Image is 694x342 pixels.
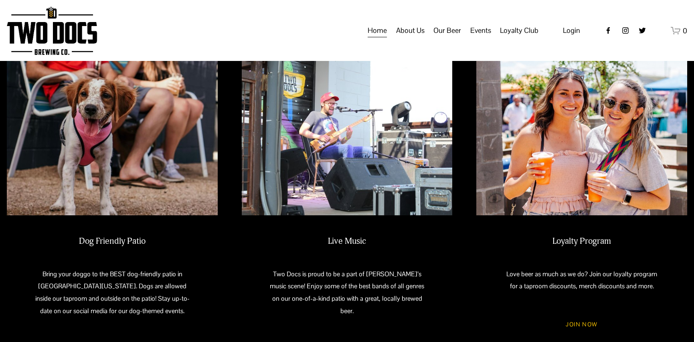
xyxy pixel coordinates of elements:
a: folder dropdown [433,23,461,38]
h2: Loyalty Program [503,236,661,247]
a: 0 items in cart [671,26,687,36]
a: Home [368,23,387,38]
span: Our Beer [433,24,461,37]
a: instagram-unauth [621,26,629,34]
a: Login [563,24,580,37]
h2: Dog Friendly Patio [33,236,191,247]
span: About Us [396,24,425,37]
h2: Live Music [268,236,426,247]
span: Events [470,24,491,37]
img: Two Docs Brewing Co. [7,6,97,55]
img: A happy young dog with white and brown fur, wearing a pink harness, standing on gravel with its t... [7,57,217,215]
p: Love beer as much as we do? Join our loyalty program for a taproom discounts, merch discounts and... [503,268,661,293]
p: Two Docs is proud to be a part of [PERSON_NAME]’s music scene! Enjoy some of the best bands of al... [268,268,426,318]
a: JOIN NOW [554,314,609,335]
span: 0 [683,26,687,35]
a: Facebook [604,26,612,34]
a: folder dropdown [396,23,425,38]
a: folder dropdown [470,23,491,38]
a: folder dropdown [500,23,538,38]
a: twitter-unauth [638,26,646,34]
span: Loyalty Club [500,24,538,37]
img: Male musician with glasses and a red cap, singing and playing an electric guitar on stage at an o... [242,57,452,215]
p: Bring your doggo to the BEST dog-friendly patio in [GEOGRAPHIC_DATA][US_STATE]. Dogs are allowed ... [33,268,191,318]
img: Two young women smiling and holding drinks at an outdoor event on a sunny day, with tents and peo... [476,57,687,215]
span: Login [563,26,580,35]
